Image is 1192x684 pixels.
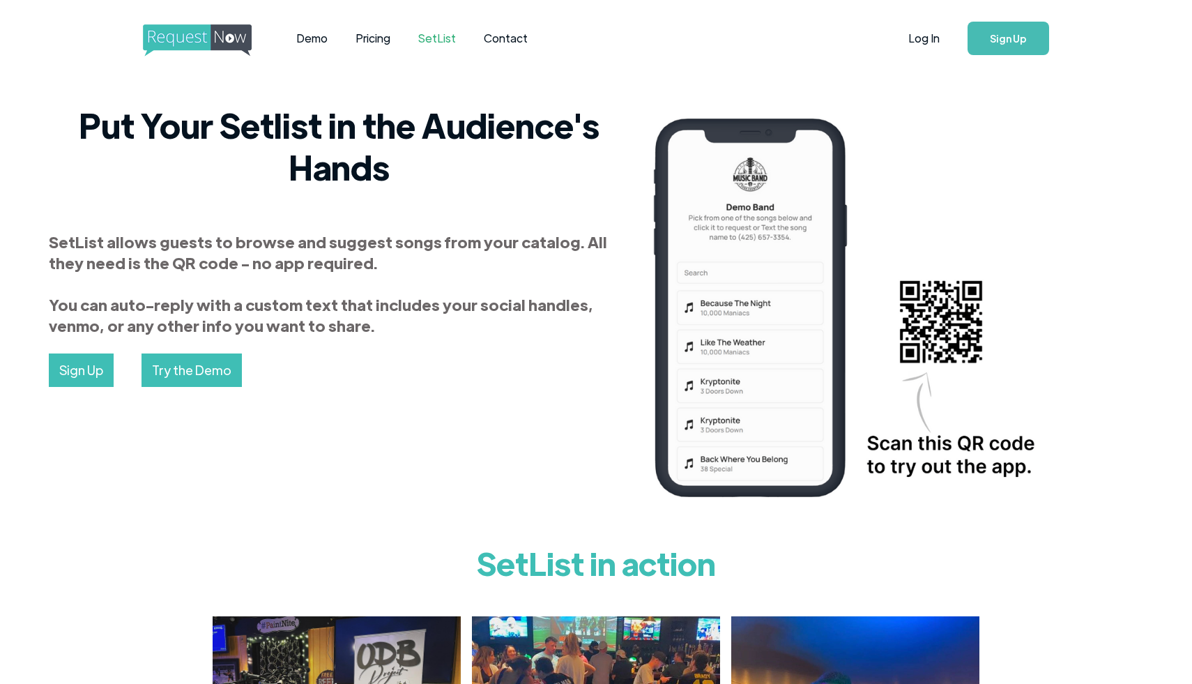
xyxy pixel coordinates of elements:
a: Contact [470,17,542,60]
a: SetList [404,17,470,60]
a: home [143,24,247,52]
h2: Put Your Setlist in the Audience's Hands [49,104,630,188]
a: Sign Up [968,22,1049,55]
h1: SetList in action [213,535,979,591]
a: Pricing [342,17,404,60]
a: Log In [894,14,954,63]
a: Try the Demo [142,354,242,387]
a: Demo [282,17,342,60]
img: requestnow logo [143,24,277,56]
strong: SetList allows guests to browse and suggest songs from your catalog. All they need is the QR code... [49,231,607,335]
a: Sign Up [49,354,114,387]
